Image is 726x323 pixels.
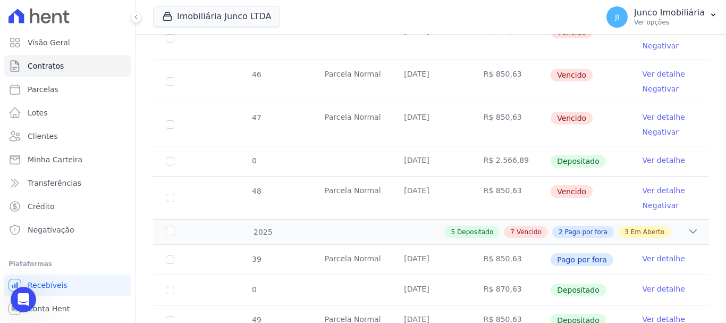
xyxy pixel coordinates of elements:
[154,28,204,51] div: Bom dia.
[4,172,131,194] a: Transferências
[28,280,67,291] span: Recebíveis
[28,61,64,71] span: Contratos
[631,227,664,237] span: Em Aberto
[551,112,593,125] span: Vencido
[643,69,685,79] a: Ver detalhe
[643,185,685,196] a: Ver detalhe
[312,245,391,275] td: Parcela Normal
[471,60,550,103] td: R$ 850,63
[47,155,196,186] div: Não estou conseguindo baixar um boleto do contrato 865 LINDINALVA MARIA.
[9,258,127,270] div: Plataformas
[471,177,550,219] td: R$ 850,63
[4,275,131,296] a: Recebíveis
[166,77,174,86] input: default
[551,253,613,266] span: Pago por fora
[97,194,115,212] button: Scroll to bottom
[634,7,705,18] p: Junco Imobiliária
[28,131,57,142] span: Clientes
[598,2,726,32] button: JI Junco Imobiliária Ver opções
[451,227,455,237] span: 5
[28,37,70,48] span: Visão Geral
[9,219,204,237] textarea: Envie uma mensagem...
[391,146,470,176] td: [DATE]
[9,148,204,194] div: Lucia diz…
[391,103,470,146] td: [DATE]
[166,157,174,165] input: Só é possível selecionar pagamentos em aberto
[517,227,542,237] span: Vencido
[251,70,261,79] span: 46
[391,245,470,275] td: [DATE]
[166,286,174,294] input: Só é possível selecionar pagamentos em aberto
[33,242,42,250] button: Selecionador de Emoji
[28,154,82,165] span: Minha Carteira
[551,69,593,81] span: Vencido
[312,60,391,103] td: Parcela Normal
[510,227,514,237] span: 7
[643,42,679,50] a: Negativar
[52,5,84,13] h1: Adriane
[391,60,470,103] td: [DATE]
[551,185,593,198] span: Vencido
[643,128,679,136] a: Negativar
[251,255,261,263] span: 39
[4,79,131,100] a: Parcelas
[4,32,131,53] a: Visão Geral
[9,60,174,140] div: Você receberá respostas aqui e no seu e-mail:✉️[EMAIL_ADDRESS][DOMAIN_NAME]Nosso tempo de respost...
[4,126,131,147] a: Clientes
[163,34,196,45] div: Bom dia.
[312,103,391,146] td: Parcela Normal
[643,253,685,264] a: Ver detalhe
[7,4,27,24] button: go back
[38,148,204,193] div: Não estou conseguindo baixar um boleto do contrato 865 LINDINALVA MARIA.
[4,55,131,77] a: Contratos
[67,242,76,250] button: Start recording
[9,194,204,226] div: Lucia diz…
[471,103,550,146] td: R$ 850,63
[28,303,70,314] span: Conta Hent
[17,87,102,106] b: [EMAIL_ADDRESS][DOMAIN_NAME]
[16,242,25,250] button: Upload do anexo
[565,227,607,237] span: Pago por fora
[50,242,59,250] button: Selecionador de GIF
[471,146,550,176] td: R$ 2.566,89
[312,17,391,60] td: Parcela Normal
[30,6,47,23] img: Profile image for Adriane
[312,177,391,219] td: Parcela Normal
[182,237,199,254] button: Enviar uma mensagem
[391,177,470,219] td: [DATE]
[4,219,131,241] a: Negativação
[166,34,174,43] input: default
[391,17,470,60] td: [DATE]
[643,85,679,93] a: Negativar
[17,66,166,107] div: Você receberá respostas aqui e no seu e-mail: ✉️
[11,287,36,312] iframe: Intercom live chat
[9,28,204,60] div: Lucia diz…
[615,13,619,21] span: JI
[26,124,116,132] b: menos de 30 minutos
[551,284,606,296] span: Depositado
[643,155,685,165] a: Ver detalhe
[251,285,257,294] span: 0
[643,112,685,122] a: Ver detalhe
[457,227,493,237] span: Depositado
[28,201,55,212] span: Crédito
[52,13,69,24] p: Ativo
[28,178,81,188] span: Transferências
[251,187,261,195] span: 48
[624,227,629,237] span: 3
[551,155,606,168] span: Depositado
[4,149,131,170] a: Minha Carteira
[28,225,74,235] span: Negativação
[28,107,48,118] span: Lotes
[166,4,187,24] button: Início
[4,102,131,123] a: Lotes
[471,275,550,305] td: R$ 870,63
[17,113,166,134] div: Nosso tempo de resposta habitual 🕒
[559,227,563,237] span: 2
[166,194,174,202] input: default
[634,18,705,27] p: Ver opções
[166,255,174,264] input: Só é possível selecionar pagamentos em aberto
[391,275,470,305] td: [DATE]
[187,4,206,23] div: Fechar
[643,284,685,294] a: Ver detalhe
